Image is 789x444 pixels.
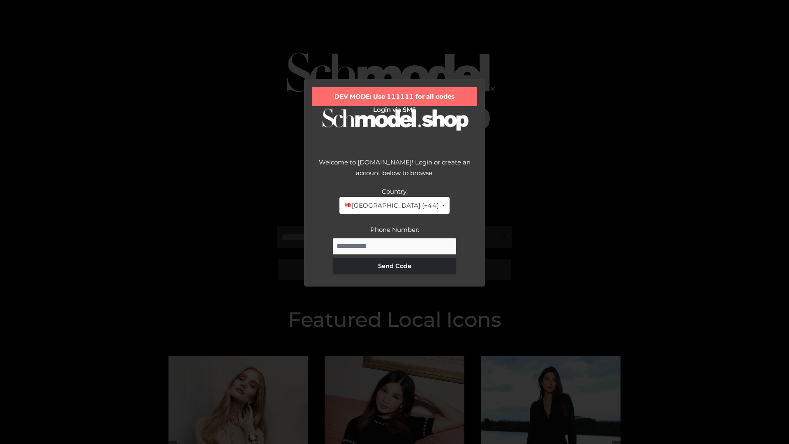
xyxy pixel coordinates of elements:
[344,200,438,211] span: [GEOGRAPHIC_DATA] (+44)
[312,106,477,113] h2: Login via SMS
[312,157,477,186] div: Welcome to [DOMAIN_NAME]! Login or create an account below to browse.
[382,187,408,195] label: Country:
[345,202,351,208] img: 🇬🇧
[312,87,477,106] div: DEV MODE: Use 111111 for all codes
[370,226,419,234] label: Phone Number:
[333,258,456,274] button: Send Code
